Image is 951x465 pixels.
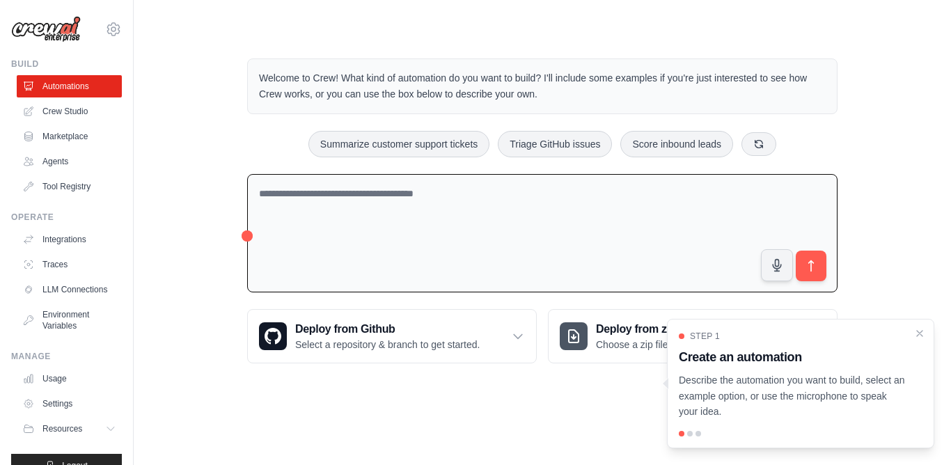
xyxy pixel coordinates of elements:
[679,347,906,367] h3: Create an automation
[295,338,480,352] p: Select a repository & branch to get started.
[596,338,714,352] p: Choose a zip file to upload.
[11,212,122,223] div: Operate
[17,253,122,276] a: Traces
[17,100,122,123] a: Crew Studio
[498,131,612,157] button: Triage GitHub issues
[17,393,122,415] a: Settings
[11,58,122,70] div: Build
[17,75,122,97] a: Automations
[17,175,122,198] a: Tool Registry
[295,321,480,338] h3: Deploy from Github
[42,423,82,434] span: Resources
[620,131,733,157] button: Score inbound leads
[259,70,826,102] p: Welcome to Crew! What kind of automation do you want to build? I'll include some examples if you'...
[308,131,489,157] button: Summarize customer support tickets
[596,321,714,338] h3: Deploy from zip file
[690,331,720,342] span: Step 1
[17,304,122,337] a: Environment Variables
[11,351,122,362] div: Manage
[679,372,906,420] p: Describe the automation you want to build, select an example option, or use the microphone to spe...
[17,228,122,251] a: Integrations
[914,328,925,339] button: Close walkthrough
[17,125,122,148] a: Marketplace
[17,150,122,173] a: Agents
[17,368,122,390] a: Usage
[11,16,81,42] img: Logo
[17,278,122,301] a: LLM Connections
[17,418,122,440] button: Resources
